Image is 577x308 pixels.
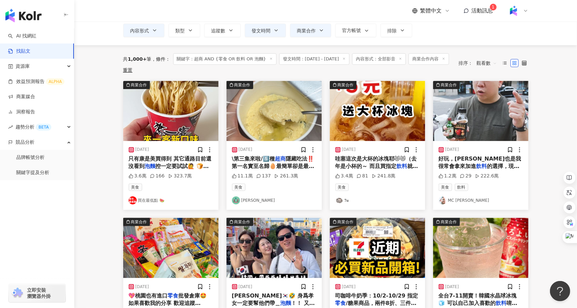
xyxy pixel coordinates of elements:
a: 找貼文 [8,48,30,55]
a: 洞察報告 [8,109,35,115]
span: 飲料 [455,184,468,191]
mark: 泡麵 [145,163,156,169]
button: 商業合作 [227,218,322,278]
div: [DATE] [445,147,459,152]
div: 222.6萬 [475,173,499,179]
span: 美食 [232,184,245,191]
span: 控一定要試試🙋 🍞 @cosm [129,163,209,177]
img: logo [5,9,42,22]
div: 11.1萬 [232,173,253,179]
span: 全台7-11開賣！韓國水晶球冰塊🧊 可以自己加入喜歡的 [439,292,517,306]
div: 81 [357,173,368,179]
span: 排除 [388,28,397,33]
button: 商業合作 [330,81,425,141]
div: 137 [256,173,271,179]
span: 1 [492,5,495,9]
div: 重置 [123,67,133,73]
img: post-image [123,218,218,278]
div: 3.6萬 [129,173,147,179]
div: 商業合作 [234,219,251,225]
a: KOL Avatar買在最低點 🍉 [129,196,213,204]
button: 商業合作 [123,218,218,278]
a: 關鍵字提及分析 [16,169,49,176]
span: 商業合作內容 [409,53,449,65]
div: [DATE] [445,284,459,290]
img: KOL Avatar [232,196,240,204]
mark: 超商 [275,156,286,162]
a: 效益預測報告ALPHA [8,78,64,85]
div: [DATE] [135,284,149,290]
div: 1.2萬 [439,173,456,179]
span: 立即安裝 瀏覽器外掛 [27,287,51,299]
a: 商案媒合 [8,93,35,100]
span: 只有康是美買得到 其它通路目前還沒看到 [129,156,212,169]
sup: 1 [490,4,497,10]
button: 官方帳號 [335,24,376,37]
iframe: Help Scout Beacon - Open [550,281,570,301]
a: KOL Avatar𝟕𝐮 [335,196,420,204]
a: KOL Avatar[PERSON_NAME] [232,196,316,204]
img: KOL Avatar [335,196,343,204]
span: 關鍵字：超商 AND {零食 OR 飲料 OR 泡麵} [173,53,277,65]
span: 資源庫 [16,59,30,74]
div: [DATE] [135,147,149,152]
div: 商業合作 [338,219,354,225]
span: 1,000+ [128,56,147,62]
button: 商業合作 [123,81,218,141]
img: post-image [433,81,528,141]
span: 條件 ： [152,56,171,62]
button: 商業合作 [290,24,331,37]
span: 追蹤數 [211,28,226,33]
span: 發文時間 [252,28,271,33]
img: chrome extension [11,288,24,299]
img: post-image [227,218,322,278]
span: rise [8,125,13,130]
div: 商業合作 [131,82,147,88]
div: [DATE] [239,147,253,152]
span: 發文時間：[DATE] - [DATE] [279,53,349,65]
span: [PERSON_NAME]🇰🇷🤣 身爲孝女一定要幫他們帶＿ [232,292,314,306]
a: chrome extension立即安裝 瀏覽器外掛 [9,284,65,302]
img: KOL Avatar [439,196,447,204]
span: 司咖啡牛奶季：10/2-10/29 指定 [335,292,418,299]
img: post-image [123,81,218,141]
span: 的選擇，現在到 [439,163,520,177]
button: 商業合作 [330,218,425,278]
div: 241.8萬 [372,173,396,179]
span: 繁體中文 [420,7,442,15]
div: 商業合作 [441,82,457,88]
span: 類型 [176,28,185,33]
span: 美食 [129,184,142,191]
div: 商業合作 [441,219,457,225]
img: post-image [330,81,425,141]
span: 內容形式：全部影音 [352,53,406,65]
mark: 零食 [168,292,179,299]
mark: 泡麵 [281,300,291,306]
button: 商業合作 [433,81,528,141]
div: 商業合作 [338,82,354,88]
div: 排序： [459,58,501,68]
span: \第三集來啦/5️⃣種 [232,156,275,162]
button: 商業合作 [433,218,528,278]
div: 323.7萬 [168,173,192,179]
div: [DATE] [342,147,356,152]
button: 追蹤數 [204,24,241,37]
div: 29 [460,173,472,179]
button: 類型 [168,24,200,37]
img: post-image [433,218,528,278]
span: 觀看數 [477,58,497,68]
span: 競品分析 [16,135,34,150]
div: 商業合作 [131,219,147,225]
div: 166 [150,173,165,179]
span: 內容形式 [130,28,149,33]
span: 美食 [335,184,349,191]
a: KOL AvatarMC [PERSON_NAME] [439,196,523,204]
mark: 飲料 [496,300,506,306]
div: 261.3萬 [274,173,298,179]
div: 3.4萬 [335,173,353,179]
span: 官方帳號 [342,28,361,33]
button: 內容形式 [123,24,164,37]
div: 商業合作 [234,82,251,88]
div: [DATE] [342,284,356,290]
mark: 飲料 [396,163,407,169]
